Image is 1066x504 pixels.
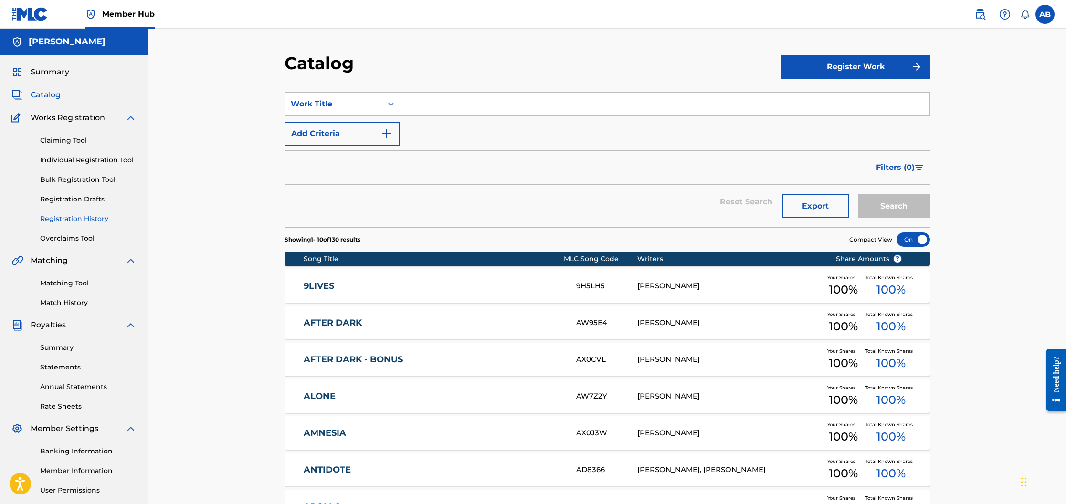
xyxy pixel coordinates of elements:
[637,464,821,475] div: [PERSON_NAME], [PERSON_NAME]
[637,254,821,264] div: Writers
[40,382,137,392] a: Annual Statements
[304,391,563,402] a: ALONE
[876,281,906,298] span: 100 %
[11,36,23,48] img: Accounts
[999,9,1011,20] img: help
[995,5,1014,24] div: Help
[637,428,821,439] div: [PERSON_NAME]
[836,254,902,264] span: Share Amounts
[876,391,906,409] span: 100 %
[827,384,859,391] span: Your Shares
[915,165,923,170] img: filter
[870,156,930,179] button: Filters (0)
[637,317,821,328] div: [PERSON_NAME]
[576,281,637,292] div: 9H5LH5
[865,347,917,355] span: Total Known Shares
[827,494,859,502] span: Your Shares
[102,9,155,20] span: Member Hub
[40,466,137,476] a: Member Information
[40,214,137,224] a: Registration History
[40,175,137,185] a: Bulk Registration Tool
[829,391,858,409] span: 100 %
[40,343,137,353] a: Summary
[125,423,137,434] img: expand
[31,89,61,101] span: Catalog
[971,5,990,24] a: Public Search
[876,465,906,482] span: 100 %
[304,281,563,292] a: 9LIVES
[1039,341,1066,418] iframe: Resource Center
[876,428,906,445] span: 100 %
[11,66,69,78] a: SummarySummary
[125,255,137,266] img: expand
[827,421,859,428] span: Your Shares
[865,311,917,318] span: Total Known Shares
[285,92,930,227] form: Search Form
[829,465,858,482] span: 100 %
[381,128,392,139] img: 9d2ae6d4665cec9f34b9.svg
[865,494,917,502] span: Total Known Shares
[11,7,48,21] img: MLC Logo
[564,254,637,264] div: MLC Song Code
[40,401,137,411] a: Rate Sheets
[31,255,68,266] span: Matching
[849,235,892,244] span: Compact View
[11,89,61,101] a: CatalogCatalog
[876,162,915,173] span: Filters ( 0 )
[865,274,917,281] span: Total Known Shares
[827,458,859,465] span: Your Shares
[40,485,137,495] a: User Permissions
[125,319,137,331] img: expand
[291,98,377,110] div: Work Title
[782,194,849,218] button: Export
[40,278,137,288] a: Matching Tool
[11,112,24,124] img: Works Registration
[576,317,637,328] div: AW95E4
[876,355,906,372] span: 100 %
[29,36,106,47] h5: ANDREW BLANCHARD
[827,274,859,281] span: Your Shares
[304,354,563,365] a: AFTER DARK - BONUS
[1021,468,1027,496] div: Drag
[1020,10,1030,19] div: Notifications
[894,255,901,262] span: ?
[40,446,137,456] a: Banking Information
[40,298,137,308] a: Match History
[11,319,23,331] img: Royalties
[31,319,66,331] span: Royalties
[31,66,69,78] span: Summary
[40,233,137,243] a: Overclaims Tool
[829,281,858,298] span: 100 %
[304,317,563,328] a: AFTER DARK
[304,428,563,439] a: AMNESIA
[865,421,917,428] span: Total Known Shares
[11,423,23,434] img: Member Settings
[285,235,360,244] p: Showing 1 - 10 of 130 results
[911,61,922,73] img: f7272a7cc735f4ea7f67.svg
[85,9,96,20] img: Top Rightsholder
[1035,5,1055,24] div: User Menu
[576,354,637,365] div: AX0CVL
[829,318,858,335] span: 100 %
[865,384,917,391] span: Total Known Shares
[11,255,23,266] img: Matching
[827,311,859,318] span: Your Shares
[576,391,637,402] div: AW7Z2Y
[829,355,858,372] span: 100 %
[781,55,930,79] button: Register Work
[31,423,98,434] span: Member Settings
[827,347,859,355] span: Your Shares
[125,112,137,124] img: expand
[637,391,821,402] div: [PERSON_NAME]
[876,318,906,335] span: 100 %
[1018,458,1066,504] iframe: Chat Widget
[40,194,137,204] a: Registration Drafts
[40,136,137,146] a: Claiming Tool
[974,9,986,20] img: search
[40,155,137,165] a: Individual Registration Tool
[285,122,400,146] button: Add Criteria
[11,66,23,78] img: Summary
